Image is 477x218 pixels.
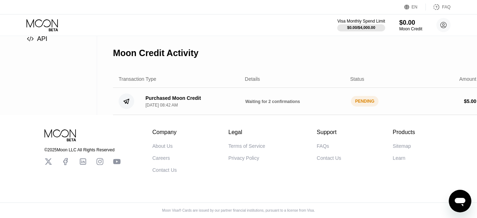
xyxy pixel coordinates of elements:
div: EN [412,5,418,10]
div: Contact Us [317,155,341,161]
div: FAQ [426,4,451,11]
div: Terms of Service [228,143,265,149]
div: Purchased Moon Credit [145,95,201,101]
div: $0.00 [399,19,422,26]
span: Waiting for 2 confirmations [245,99,300,104]
div: $0.00Moon Credit [399,19,422,31]
div: About Us [153,143,173,149]
div: Contact Us [153,167,177,173]
div: FAQ [442,5,451,10]
div: Moon Credit Activity [113,48,198,58]
div: Privacy Policy [228,155,259,161]
div: $0.00 / $4,000.00 [347,25,375,30]
iframe: Button to launch messaging window [449,190,471,212]
span: API [37,35,47,42]
div: © 2025 Moon LLC All Rights Reserved [44,147,121,152]
div: FAQs [317,143,329,149]
div: Visa Monthly Spend Limit [337,19,385,24]
div: PENDING [351,96,379,107]
div: Careers [153,155,170,161]
div: Legal [228,129,265,135]
div: Learn [393,155,405,161]
div: Sitemap [393,143,411,149]
div: Status [350,76,364,82]
div: Transaction Type [119,76,156,82]
div: Support [317,129,341,135]
div: Products [393,129,415,135]
div:  [26,36,34,42]
div: Amount [459,76,476,82]
div: Moon Visa® Cards are issued by our partner financial institutions, pursuant to a license from Visa. [156,208,321,212]
div: $ 5.00 [464,98,476,104]
div: [DATE] 08:42 AM [145,103,178,108]
span:  [27,36,34,42]
div: Details [245,76,260,82]
div: EN [404,4,426,11]
div: Visa Monthly Spend Limit$0.00/$4,000.00 [337,19,385,31]
div: Company [153,129,177,135]
div: Moon Credit [399,26,422,31]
